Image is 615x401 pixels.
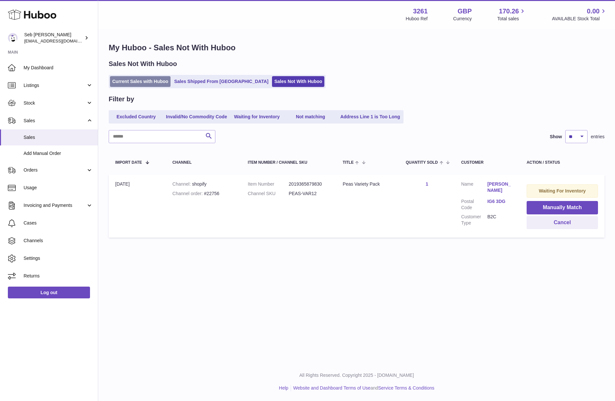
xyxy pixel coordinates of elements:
img: ecom@bravefoods.co.uk [8,33,18,43]
strong: GBP [458,7,472,16]
a: Service Terms & Conditions [378,385,434,391]
span: Total sales [497,16,526,22]
span: Invoicing and Payments [24,202,86,209]
strong: 3261 [413,7,428,16]
span: Orders [24,167,86,173]
li: and [291,385,434,391]
span: Usage [24,185,93,191]
span: [EMAIL_ADDRESS][DOMAIN_NAME] [24,38,96,43]
span: Sales [24,134,93,141]
button: Cancel [527,216,598,229]
a: Excluded Country [110,111,162,122]
button: Manually Match [527,201,598,214]
span: Quantity Sold [406,160,438,165]
a: Log out [8,287,90,298]
span: My Dashboard [24,65,93,71]
h2: Sales Not With Huboo [109,59,177,68]
div: Peas Variety Pack [343,181,393,187]
a: [PERSON_NAME] [487,181,514,193]
span: Sales [24,118,86,124]
a: Address Line 1 is Too Long [338,111,403,122]
a: Not matching [284,111,337,122]
div: Seb [PERSON_NAME] [24,32,83,44]
dt: Postal Code [461,198,487,211]
a: Website and Dashboard Terms of Use [293,385,371,391]
dt: Customer Type [461,214,487,226]
a: Sales Not With Huboo [272,76,324,87]
a: Sales Shipped From [GEOGRAPHIC_DATA] [172,76,271,87]
label: Show [550,134,562,140]
div: shopify [172,181,235,187]
a: Waiting for Inventory [231,111,283,122]
div: #22756 [172,191,235,197]
span: Returns [24,273,93,279]
span: Settings [24,255,93,261]
td: [DATE] [109,175,166,238]
dd: B2C [487,214,514,226]
dd: 2019365879830 [289,181,330,187]
h2: Filter by [109,95,134,104]
strong: Channel [172,181,192,187]
dt: Item Number [248,181,289,187]
a: Current Sales with Huboo [110,76,171,87]
a: 170.26 Total sales [497,7,526,22]
div: Action / Status [527,160,598,165]
span: entries [591,134,605,140]
dt: Name [461,181,487,195]
div: Currency [453,16,472,22]
div: Huboo Ref [406,16,428,22]
span: Stock [24,100,86,106]
span: 170.26 [499,7,519,16]
dt: Channel SKU [248,191,289,197]
div: Channel [172,160,235,165]
a: Invalid/No Commodity Code [164,111,229,122]
span: Add Manual Order [24,150,93,157]
span: Channels [24,238,93,244]
p: All Rights Reserved. Copyright 2025 - [DOMAIN_NAME] [103,372,610,378]
span: Title [343,160,353,165]
dd: PEAS-VAR12 [289,191,330,197]
a: IG6 3DG [487,198,514,205]
span: AVAILABLE Stock Total [552,16,607,22]
a: 1 [425,181,428,187]
div: Item Number / Channel SKU [248,160,330,165]
span: Cases [24,220,93,226]
span: 0.00 [587,7,600,16]
h1: My Huboo - Sales Not With Huboo [109,42,605,53]
div: Customer [461,160,514,165]
a: 0.00 AVAILABLE Stock Total [552,7,607,22]
span: Import date [115,160,142,165]
strong: Channel order [172,191,204,196]
span: Listings [24,82,86,89]
strong: Waiting For Inventory [539,188,586,193]
a: Help [279,385,288,391]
